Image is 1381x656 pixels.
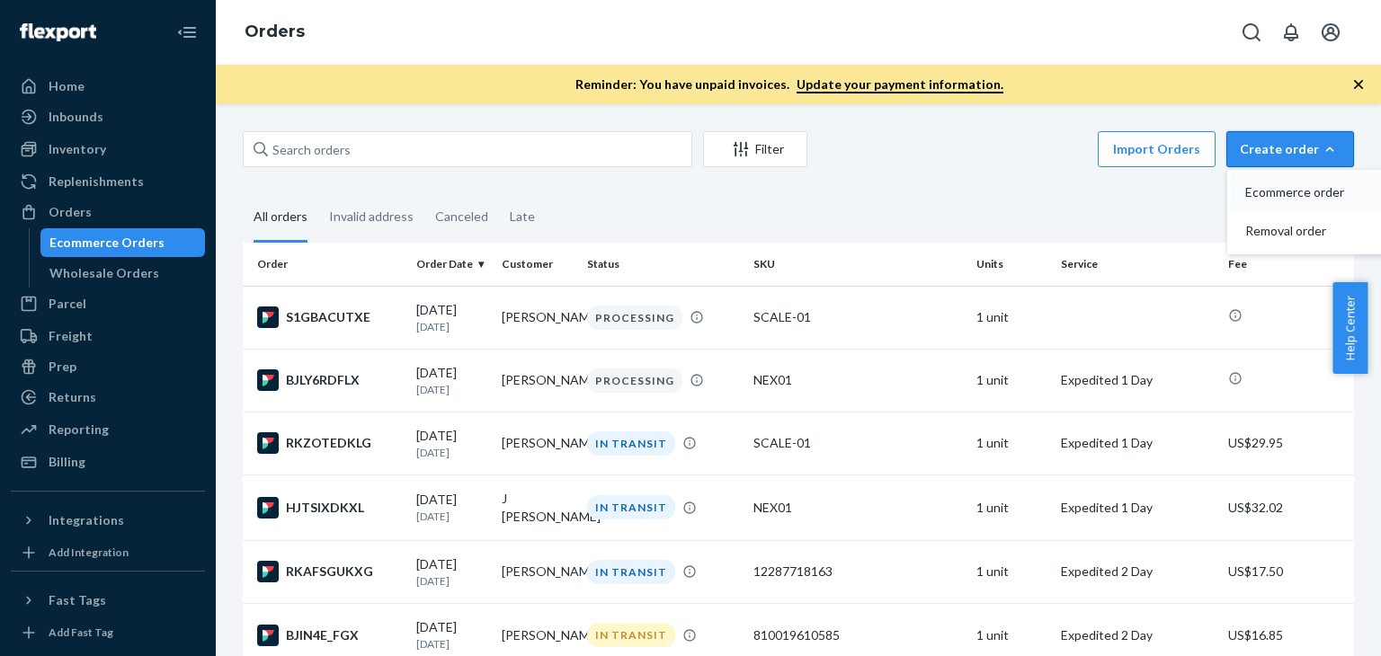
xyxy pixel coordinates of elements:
[11,289,205,318] a: Parcel
[494,412,580,474] td: [PERSON_NAME]
[416,319,487,334] p: [DATE]
[753,499,961,517] div: NEX01
[704,140,806,158] div: Filter
[416,555,487,589] div: [DATE]
[416,382,487,397] p: [DATE]
[587,368,682,393] div: PROCESSING
[49,388,96,406] div: Returns
[257,369,402,391] div: BJLY6RDFLX
[254,193,307,243] div: All orders
[753,434,961,452] div: SCALE-01
[49,173,144,191] div: Replenishments
[416,364,487,397] div: [DATE]
[11,322,205,350] a: Freight
[11,415,205,444] a: Reporting
[969,474,1055,540] td: 1 unit
[587,431,675,456] div: IN TRANSIT
[1221,474,1354,540] td: US$32.02
[40,259,206,288] a: Wholesale Orders
[49,453,85,471] div: Billing
[11,542,205,563] a: Add Integration
[416,301,487,334] div: [DATE]
[1061,563,1213,581] p: Expedited 2 Day
[753,308,961,326] div: SCALE-01
[703,131,807,167] button: Filter
[409,243,494,286] th: Order Date
[243,131,692,167] input: Search orders
[243,243,409,286] th: Order
[746,243,968,286] th: SKU
[11,72,205,101] a: Home
[230,6,319,58] ol: breadcrumbs
[1313,14,1349,50] button: Open account menu
[1273,14,1309,50] button: Open notifications
[1054,243,1220,286] th: Service
[1234,14,1270,50] button: Open Search Box
[49,327,93,345] div: Freight
[49,511,124,529] div: Integrations
[753,371,961,389] div: NEX01
[49,295,86,313] div: Parcel
[1221,243,1354,286] th: Fee
[11,448,205,476] a: Billing
[1245,186,1357,199] span: Ecommerce order
[49,234,165,252] div: Ecommerce Orders
[49,108,103,126] div: Inbounds
[11,586,205,615] button: Fast Tags
[49,545,129,560] div: Add Integration
[587,560,675,584] div: IN TRANSIT
[49,140,106,158] div: Inventory
[587,495,675,519] div: IN TRANSIT
[753,626,961,644] div: 810019610585
[416,491,487,524] div: [DATE]
[49,203,92,221] div: Orders
[1332,282,1368,374] button: Help Center
[494,540,580,603] td: [PERSON_NAME]
[11,167,205,196] a: Replenishments
[1221,540,1354,603] td: US$17.50
[11,383,205,412] a: Returns
[416,618,487,652] div: [DATE]
[329,193,414,240] div: Invalid address
[49,264,159,282] div: Wholesale Orders
[575,75,1003,93] p: Reminder: You have unpaid invoices.
[257,625,402,646] div: BJIN4E_FGX
[245,22,305,41] a: Orders
[257,432,402,454] div: RKZOTEDKLG
[11,506,205,535] button: Integrations
[1061,499,1213,517] p: Expedited 1 Day
[49,625,113,640] div: Add Fast Tag
[11,102,205,131] a: Inbounds
[435,193,488,240] div: Canceled
[416,573,487,589] p: [DATE]
[11,622,205,643] a: Add Fast Tag
[257,497,402,519] div: HJTSIXDKXL
[49,77,85,95] div: Home
[494,349,580,412] td: [PERSON_NAME]
[969,243,1055,286] th: Units
[416,509,487,524] p: [DATE]
[1226,131,1354,167] button: Create orderEcommerce orderRemoval order
[169,14,205,50] button: Close Navigation
[1061,626,1213,644] p: Expedited 2 Day
[11,135,205,164] a: Inventory
[20,23,96,41] img: Flexport logo
[797,76,1003,93] a: Update your payment information.
[257,306,402,328] div: S1GBACUTXE
[257,561,402,582] div: RKAFSGUKXG
[40,228,206,257] a: Ecommerce Orders
[1061,371,1213,389] p: Expedited 1 Day
[753,563,961,581] div: 12287718163
[969,412,1055,474] td: 1 unit
[1240,140,1341,158] div: Create order
[494,286,580,349] td: [PERSON_NAME]
[11,198,205,226] a: Orders
[494,474,580,540] td: J [PERSON_NAME]
[416,445,487,460] p: [DATE]
[49,358,76,376] div: Prep
[49,591,106,609] div: Fast Tags
[1061,434,1213,452] p: Expedited 1 Day
[969,540,1055,603] td: 1 unit
[1245,225,1357,237] span: Removal order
